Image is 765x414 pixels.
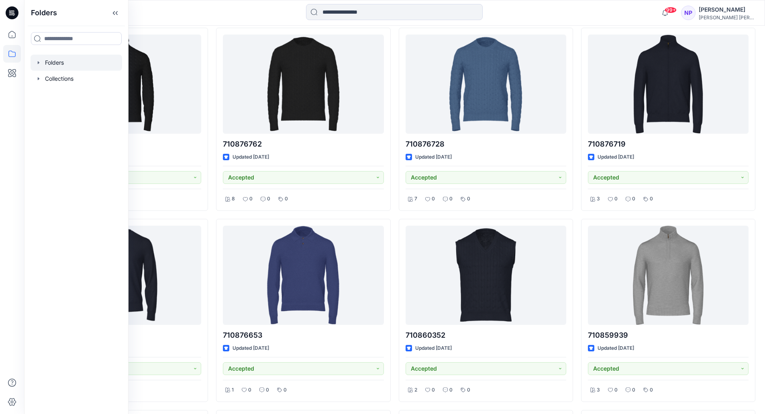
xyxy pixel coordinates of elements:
a: 710876653 [223,226,384,325]
p: 0 [266,386,269,394]
p: 0 [650,195,653,203]
p: 0 [614,386,618,394]
p: 0 [614,195,618,203]
a: 710859939 [588,226,749,325]
div: [PERSON_NAME] [699,5,755,14]
p: 0 [285,195,288,203]
p: Updated [DATE] [598,153,634,161]
p: 0 [449,386,453,394]
p: 0 [650,386,653,394]
p: 0 [449,195,453,203]
a: 710876762 [223,35,384,134]
div: [PERSON_NAME] [PERSON_NAME] [699,14,755,20]
a: 710876719 [588,35,749,134]
p: Updated [DATE] [415,153,452,161]
p: 710876719 [588,139,749,150]
p: 3 [597,386,600,394]
a: 710876728 [406,35,566,134]
p: 0 [632,195,635,203]
p: 710859939 [588,330,749,341]
p: 8 [232,195,235,203]
p: Updated [DATE] [415,344,452,353]
p: 0 [432,195,435,203]
p: 710860352 [406,330,566,341]
p: 1 [232,386,234,394]
p: 710876653 [223,330,384,341]
p: Updated [DATE] [233,344,269,353]
p: Updated [DATE] [233,153,269,161]
p: 7 [414,195,417,203]
p: 0 [267,195,270,203]
p: 2 [414,386,417,394]
p: 710876728 [406,139,566,150]
p: 710876762 [223,139,384,150]
p: Updated [DATE] [598,344,634,353]
p: 0 [248,386,251,394]
p: 0 [467,386,470,394]
p: 3 [597,195,600,203]
p: 0 [249,195,253,203]
p: 0 [432,386,435,394]
div: NP [681,6,696,20]
p: 0 [284,386,287,394]
p: 0 [632,386,635,394]
p: 0 [467,195,470,203]
a: 710860352 [406,226,566,325]
span: 99+ [665,7,677,13]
